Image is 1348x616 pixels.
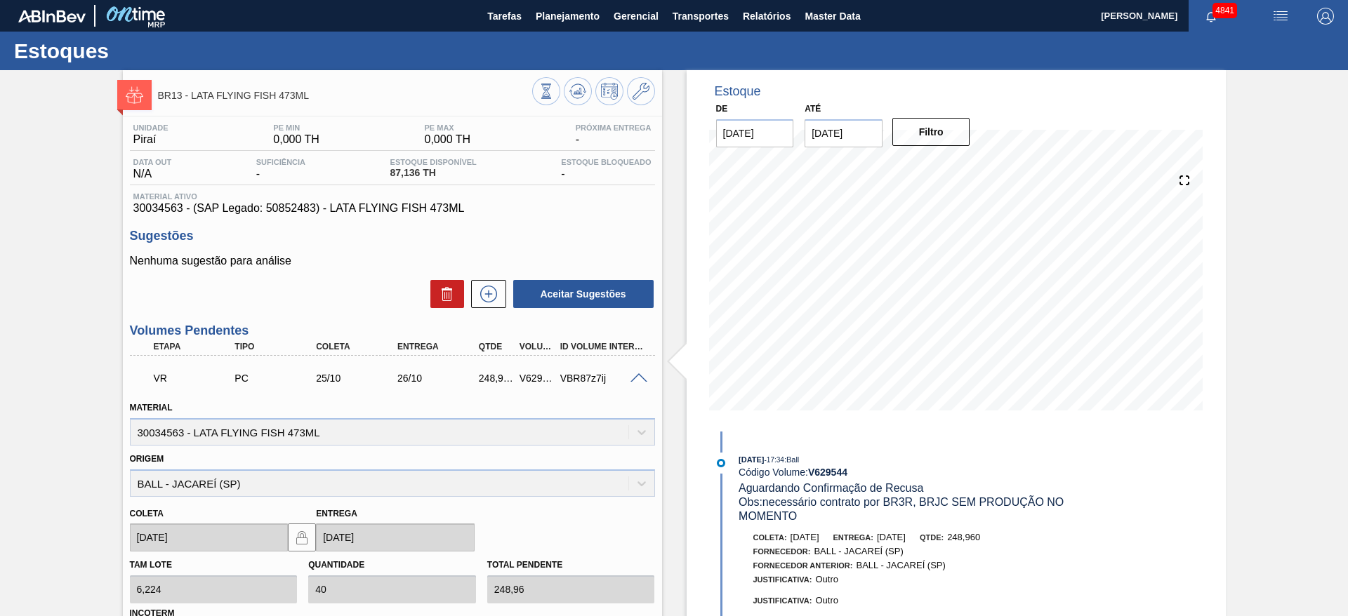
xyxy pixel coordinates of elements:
span: 30034563 - (SAP Legado: 50852483) - LATA FLYING FISH 473ML [133,202,652,215]
span: Qtde: [920,533,944,542]
div: Tipo [231,342,322,351]
div: N/A [130,158,176,180]
img: Logout [1317,8,1334,25]
span: Próxima Entrega [576,123,652,132]
div: - [557,158,654,180]
span: Gerencial [614,8,659,25]
span: Justificativa: [753,596,812,605]
h3: Sugestões [130,229,655,243]
span: Entrega: [833,533,873,542]
span: Outro [815,574,838,584]
span: PE MIN [273,123,319,132]
span: Estoque Bloqueado [561,158,651,166]
div: - [572,123,655,146]
button: Notificações [1189,6,1234,26]
div: Excluir Sugestões [423,280,464,308]
label: Total pendente [487,560,562,570]
span: BR13 - LATA FLYING FISH 473ML [158,91,532,101]
div: Id Volume Interno [557,342,648,351]
span: : Ball [784,455,799,464]
span: Transportes [673,8,729,25]
span: Tarefas [487,8,522,25]
img: userActions [1272,8,1289,25]
span: Coleta: [753,533,787,542]
img: Ícone [126,86,143,104]
button: Programar Estoque [595,77,623,105]
span: Relatórios [743,8,791,25]
span: Suficiência [256,158,305,166]
div: Entrega [394,342,485,351]
button: Ir ao Master Data / Geral [627,77,655,105]
input: dd/mm/yyyy [130,523,289,551]
span: Fornecedor: [753,547,811,556]
span: Estoque Disponível [390,158,477,166]
label: Material [130,403,173,413]
div: Nova sugestão [464,280,506,308]
div: 248,960 [475,373,517,384]
button: Aceitar Sugestões [513,280,654,308]
span: - 17:34 [765,456,784,464]
span: [DATE] [739,455,764,464]
div: Coleta [312,342,404,351]
span: Obs: necessário contrato por BR3R, BRJC SEM PRODUÇÃO NO MOMENTO [739,496,1067,522]
button: Visão Geral dos Estoques [532,77,560,105]
label: Entrega [316,509,357,518]
h3: Volumes Pendentes [130,323,655,338]
div: Estoque [715,84,761,99]
div: V629544 [516,373,558,384]
div: Pedido de Compra [231,373,322,384]
span: Unidade [133,123,168,132]
span: 0,000 TH [425,133,471,146]
div: 26/10/2025 [394,373,485,384]
div: Volume Portal [516,342,558,351]
label: De [716,104,728,114]
span: Outro [815,595,838,605]
span: [DATE] [791,532,819,542]
img: atual [717,459,725,467]
span: Fornecedor Anterior: [753,561,853,570]
span: 87,136 TH [390,168,477,178]
span: Data out [133,158,172,166]
label: Tam lote [130,560,172,570]
label: Coleta [130,509,164,518]
input: dd/mm/yyyy [316,523,475,551]
div: Etapa [150,342,242,351]
h1: Estoques [14,43,263,59]
label: Origem [130,454,164,464]
span: Justificativa: [753,575,812,584]
strong: V 629544 [808,467,847,478]
span: Material ativo [133,192,652,201]
label: Até [805,104,821,114]
span: BALL - JACAREÍ (SP) [814,546,903,556]
div: - [253,158,309,180]
button: locked [288,523,316,551]
input: dd/mm/yyyy [805,119,883,147]
div: VBR87z7ij [557,373,648,384]
div: Volume Recusado [150,363,242,394]
span: Aguardando Confirmação de Recusa [739,482,923,494]
div: 25/10/2025 [312,373,404,384]
img: TNhmsLtSVTkK8tSr43FrP2fwEKptu5GPRR3wAAAABJRU5ErkJggg== [18,10,86,22]
span: 0,000 TH [273,133,319,146]
span: Piraí [133,133,168,146]
span: 248,960 [947,532,980,542]
p: Nenhuma sugestão para análise [130,255,655,267]
input: dd/mm/yyyy [716,119,794,147]
span: [DATE] [877,532,906,542]
label: Quantidade [308,560,364,570]
span: Master Data [805,8,860,25]
span: BALL - JACAREÍ (SP) [856,560,945,570]
span: PE MAX [425,123,471,132]
div: Qtde [475,342,517,351]
span: Planejamento [536,8,600,25]
p: VR [154,373,238,384]
div: Código Volume: [739,467,1072,478]
img: locked [293,529,310,546]
button: Atualizar Gráfico [564,77,592,105]
button: Filtro [892,118,970,146]
div: Aceitar Sugestões [506,279,655,309]
span: 4841 [1212,3,1237,18]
